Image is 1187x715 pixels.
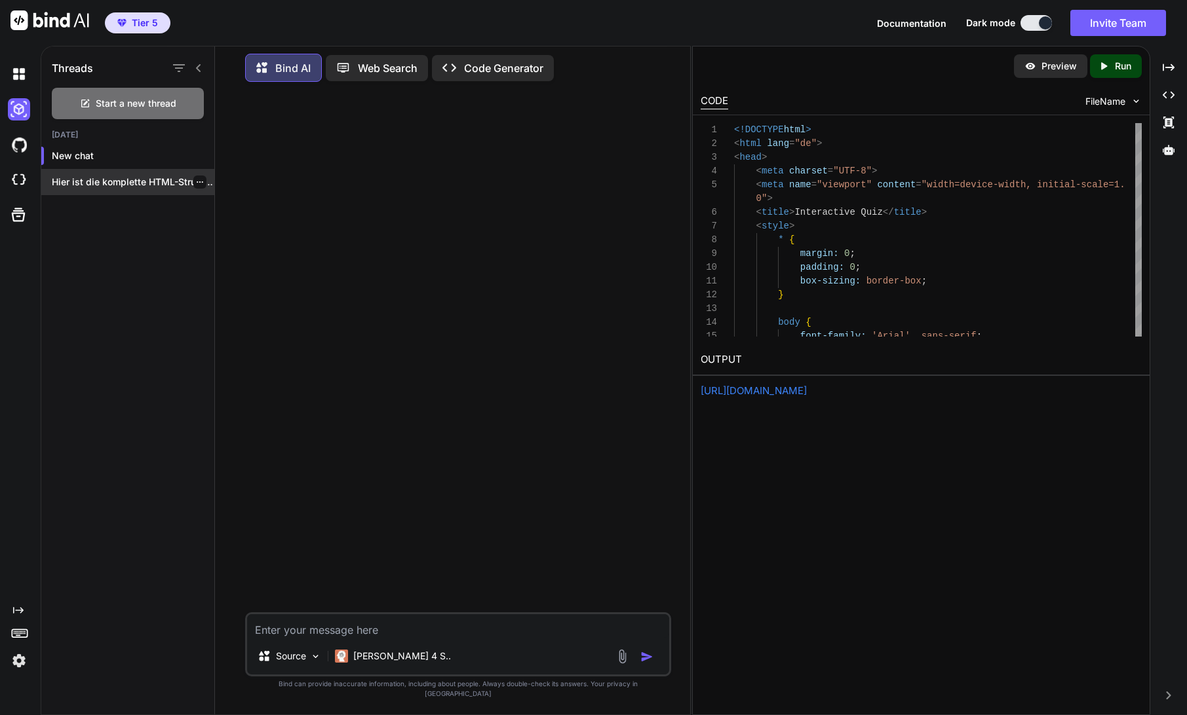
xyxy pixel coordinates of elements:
[8,650,30,672] img: settings
[8,63,30,85] img: darkChat
[96,97,176,110] span: Start a new thread
[756,193,767,204] span: 0"
[921,179,1125,190] span: "width=device-width, initial-scale=1.
[789,221,794,231] span: >
[921,331,976,341] span: sans-serif
[701,219,717,233] div: 7
[105,12,170,33] button: premiumTier 5
[966,16,1015,29] span: Dark mode
[800,262,844,272] span: padding:
[877,18,946,29] span: Documentation
[701,261,717,274] div: 10
[762,152,767,162] span: >
[358,60,418,76] p: Web Search
[789,138,794,149] span: =
[8,169,30,191] img: cloudideIcon
[701,329,717,343] div: 15
[640,650,653,663] img: icon
[701,316,717,329] div: 14
[1070,10,1166,36] button: Invite Team
[762,179,784,190] span: meta
[701,94,728,109] div: CODE
[872,331,910,341] span: 'Arial'
[828,166,833,176] span: =
[877,16,946,30] button: Documentation
[701,247,717,261] div: 9
[1024,60,1036,72] img: preview
[739,138,762,149] span: html
[701,384,807,397] a: [URL][DOMAIN_NAME]
[762,221,789,231] span: style
[464,60,543,76] p: Code Generator
[1131,96,1142,107] img: chevron down
[767,138,789,149] span: lang
[844,248,849,259] span: 0
[800,331,866,341] span: font-family:
[701,288,717,302] div: 12
[789,179,811,190] span: name
[806,124,811,135] span: >
[789,166,828,176] span: charset
[849,262,855,272] span: 0
[41,130,214,140] h2: [DATE]
[276,650,306,663] p: Source
[693,344,1150,375] h2: OUTPUT
[806,317,811,327] span: {
[310,651,321,662] img: Pick Models
[794,138,817,149] span: "de"
[849,248,855,259] span: ;
[756,207,761,217] span: <
[789,234,794,245] span: {
[767,193,772,204] span: >
[756,166,761,176] span: <
[883,207,894,217] span: </
[910,331,916,341] span: ,
[817,138,822,149] span: >
[52,175,214,189] p: Hier ist die komplette HTML-Struktur für...
[52,149,214,162] p: New chat
[701,274,717,288] div: 11
[855,262,861,272] span: ;
[275,60,311,76] p: Bind AI
[701,206,717,219] div: 6
[1041,60,1077,73] p: Preview
[811,179,816,190] span: =
[872,166,877,176] span: >
[734,138,739,149] span: <
[976,331,981,341] span: ;
[615,649,630,664] img: attachment
[789,207,794,217] span: >
[701,233,717,247] div: 8
[866,276,921,286] span: border-box
[739,152,762,162] span: head
[833,166,872,176] span: "UTF-8"
[132,16,158,29] span: Tier 5
[783,124,806,135] span: html
[756,221,761,231] span: <
[734,152,739,162] span: <
[701,164,717,178] div: 4
[701,151,717,164] div: 3
[921,207,926,217] span: >
[8,98,30,120] img: darkAi-studio
[701,123,717,137] div: 1
[756,179,761,190] span: <
[921,276,926,286] span: ;
[10,10,89,30] img: Bind AI
[778,317,800,327] span: body
[701,137,717,151] div: 2
[245,679,671,699] p: Bind can provide inaccurate information, including about people. Always double-check its answers....
[762,166,784,176] span: meta
[800,248,839,259] span: margin:
[701,178,717,192] div: 5
[117,19,126,27] img: premium
[8,134,30,156] img: githubDark
[778,289,783,300] span: }
[353,650,451,663] p: [PERSON_NAME] 4 S..
[893,207,921,217] span: title
[52,60,93,76] h1: Threads
[916,179,921,190] span: =
[1115,60,1131,73] p: Run
[794,207,882,217] span: Interactive Quiz
[335,650,348,663] img: Claude 4 Sonnet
